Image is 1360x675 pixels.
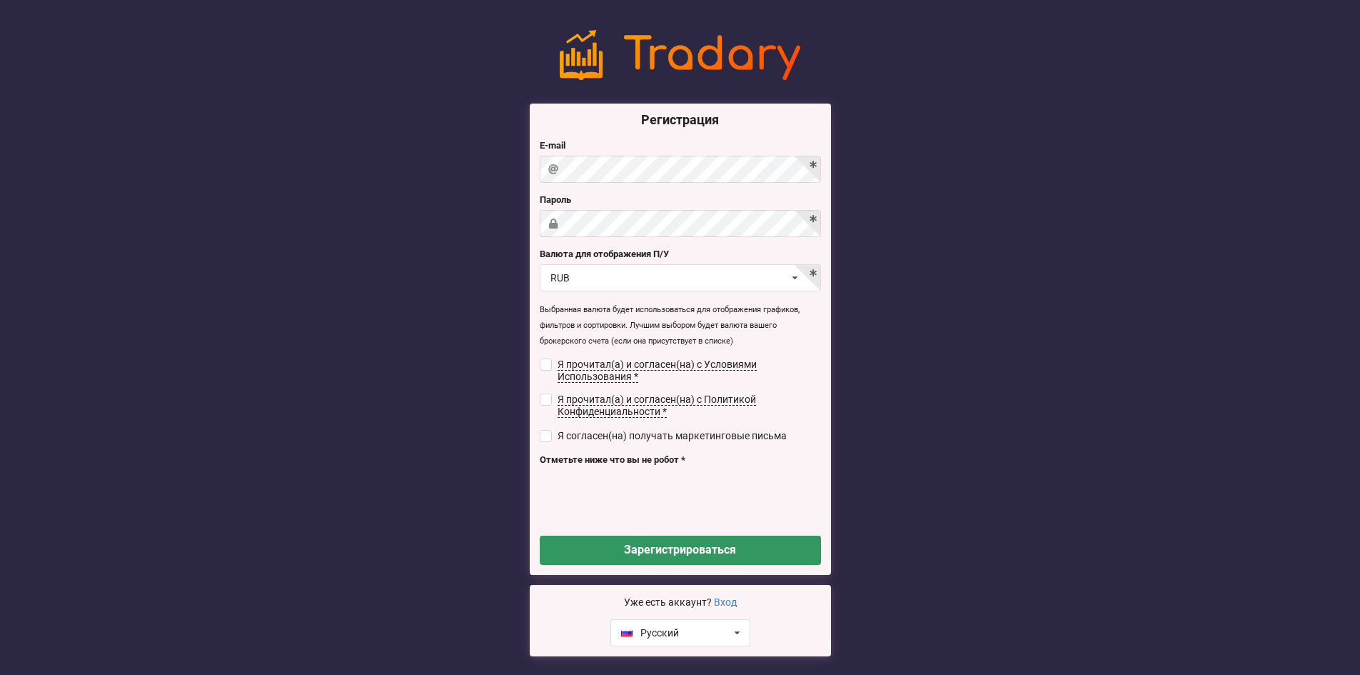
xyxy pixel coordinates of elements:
span: Я прочитал(а) и согласен(на) с Политикой Конфиденциальности * [558,394,756,418]
label: E-mail [540,139,821,153]
iframe: reCAPTCHA [540,470,757,526]
span: Я прочитал(а) и согласен(на) с Условиями Использования * [558,359,757,383]
div: RUB [550,273,570,283]
label: Я согласен(на) получать маркетинговые письма [540,430,787,442]
button: Зарегистрироваться [540,536,821,565]
a: Вход [714,596,737,608]
h3: Регистрация [540,111,821,128]
img: logo-noslogan-1ad60627477bfbe4b251f00f67da6d4e.png [560,30,801,80]
label: Валюта для отображения П/У [540,247,821,261]
small: Выбранная валюта будет использоваться для отображения графиков, фильтров и сортировки. Лучшим выб... [540,305,800,346]
label: Пароль [540,193,821,207]
div: Русский [621,628,679,638]
label: Отметьте ниже что вы не робот * [540,453,821,467]
p: Уже есть аккаунт? [540,595,821,609]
